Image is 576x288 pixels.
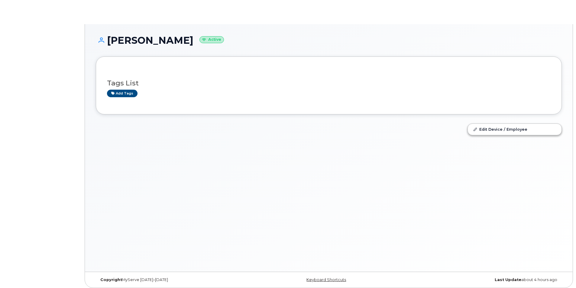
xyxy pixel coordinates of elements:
strong: Last Update [495,277,521,282]
div: about 4 hours ago [406,277,562,282]
strong: Copyright [100,277,122,282]
small: Active [199,36,224,43]
a: Add tags [107,90,138,97]
a: Keyboard Shortcuts [306,277,346,282]
div: MyServe [DATE]–[DATE] [96,277,251,282]
h3: Tags List [107,79,551,87]
h1: [PERSON_NAME] [96,35,562,46]
a: Edit Device / Employee [468,124,561,135]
